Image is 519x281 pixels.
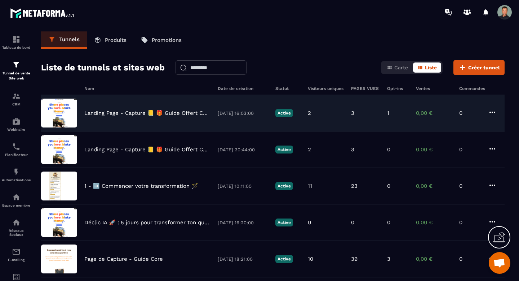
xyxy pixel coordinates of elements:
img: formation [12,60,21,69]
p: CRM [2,102,31,106]
a: automationsautomationsWebinaire [2,112,31,137]
a: schedulerschedulerPlanificateur [2,137,31,162]
p: Planificateur [2,153,31,157]
p: 0,00 € [416,256,452,262]
p: 1 [387,110,389,116]
p: Tunnel de vente Site web [2,71,31,81]
a: Produits [87,31,134,49]
p: Webinaire [2,127,31,131]
img: image [41,99,77,127]
img: image [41,172,77,200]
p: 1 - ➡️ Commencer votre transformation 🪄 [84,183,198,189]
p: 0 [459,146,481,153]
p: Espace membre [2,203,31,207]
h6: Statut [275,86,301,91]
span: Liste [425,65,437,70]
p: 0,00 € [416,110,452,116]
h2: Liste de tunnels et sites web [41,60,165,75]
p: [DATE] 16:20:00 [218,220,268,225]
p: 11 [308,183,312,189]
a: formationformationTableau de bord [2,30,31,55]
a: formationformationTunnel de vente Site web [2,55,31,86]
p: 10 [308,256,313,262]
p: Active [275,146,293,154]
img: email [12,247,21,256]
p: 0,00 € [416,146,452,153]
span: Carte [394,65,408,70]
img: automations [12,117,21,126]
p: Promotions [152,37,182,43]
button: Carte [382,62,412,73]
button: Créer tunnel [453,60,505,75]
a: automationsautomationsEspace membre [2,187,31,213]
img: social-network [12,218,21,227]
p: 0 [459,110,481,116]
p: Active [275,219,293,226]
p: Tunnels [59,36,80,43]
p: Produits [105,37,127,43]
span: Créer tunnel [468,64,500,71]
p: 0 [387,183,390,189]
img: logo [10,7,75,20]
h6: Date de création [218,86,268,91]
p: 0 [387,146,390,153]
p: 3 [351,110,354,116]
button: Liste [413,62,441,73]
p: Landing Page - Capture 📒 🎁 Guide Offert Core [84,146,210,153]
p: 0 [459,183,481,189]
a: emailemailE-mailing [2,242,31,267]
p: 3 [351,146,354,153]
p: 0 [459,256,481,262]
h6: Visiteurs uniques [308,86,344,91]
p: 0 [308,219,311,226]
h6: Ventes [416,86,452,91]
p: Active [275,255,293,263]
img: automations [12,168,21,176]
h6: Nom [84,86,210,91]
h6: PAGES VUES [351,86,380,91]
p: 39 [351,256,358,262]
p: 3 [387,256,390,262]
a: automationsautomationsAutomatisations [2,162,31,187]
p: Tableau de bord [2,46,31,49]
img: formation [12,92,21,100]
img: formation [12,35,21,44]
p: Réseaux Sociaux [2,229,31,237]
img: scheduler [12,142,21,151]
p: 0,00 € [416,183,452,189]
p: 2 [308,110,311,116]
h6: Opt-ins [387,86,409,91]
p: 0 [351,219,354,226]
p: 23 [351,183,358,189]
p: E-mailing [2,258,31,262]
a: Tunnels [41,31,87,49]
p: 0,00 € [416,219,452,226]
p: [DATE] 16:03:00 [218,111,268,116]
a: formationformationCRM [2,86,31,112]
a: Promotions [134,31,189,49]
p: Active [275,182,293,190]
p: 0 [387,219,390,226]
p: [DATE] 18:21:00 [218,256,268,262]
p: Déclic IA 🚀 : 5 jours pour transformer ton quotidien [84,219,210,226]
p: 2 [308,146,311,153]
img: image [41,245,77,273]
img: automations [12,193,21,202]
p: Automatisations [2,178,31,182]
p: 0 [459,219,481,226]
img: image [41,208,77,237]
p: Page de Capture - Guide Core [84,256,163,262]
p: [DATE] 10:11:00 [218,183,268,189]
a: social-networksocial-networkRéseaux Sociaux [2,213,31,242]
div: Ouvrir le chat [489,252,510,274]
p: Active [275,109,293,117]
p: Landing Page - Capture 📒 🎁 Guide Offert Core - Copy [84,110,210,116]
h6: Commandes [459,86,485,91]
p: [DATE] 20:44:00 [218,147,268,152]
img: image [41,135,77,164]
